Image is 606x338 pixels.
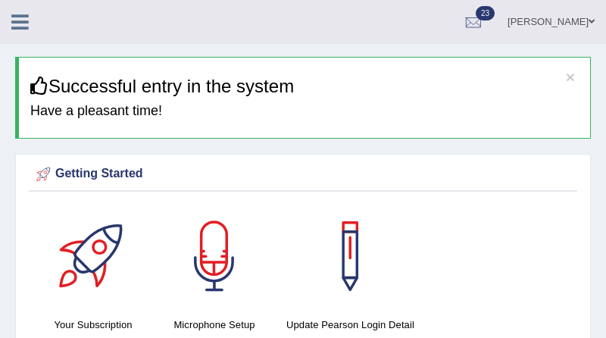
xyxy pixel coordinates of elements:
span: 23 [476,6,495,20]
h4: Update Pearson Login Detail [283,317,418,333]
h3: Successful entry in the system [30,77,579,96]
h4: Have a pleasant time! [30,104,579,119]
h4: Microphone Setup [161,317,267,333]
div: Getting Started [33,163,573,186]
button: × [566,69,575,85]
h4: Your Subscription [40,317,146,333]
